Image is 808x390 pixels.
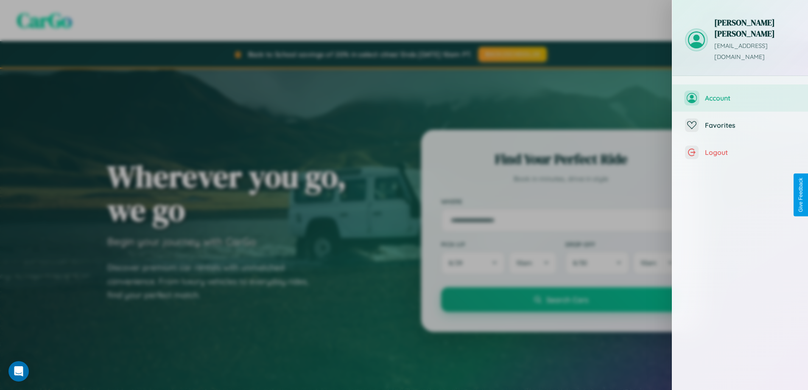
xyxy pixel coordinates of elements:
span: Logout [705,148,795,157]
button: Logout [672,139,808,166]
span: Account [705,94,795,102]
span: Favorites [705,121,795,129]
button: Account [672,84,808,112]
div: Give Feedback [798,178,804,212]
button: Favorites [672,112,808,139]
p: [EMAIL_ADDRESS][DOMAIN_NAME] [714,41,795,63]
h3: [PERSON_NAME] [PERSON_NAME] [714,17,795,39]
div: Open Intercom Messenger [8,361,29,382]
